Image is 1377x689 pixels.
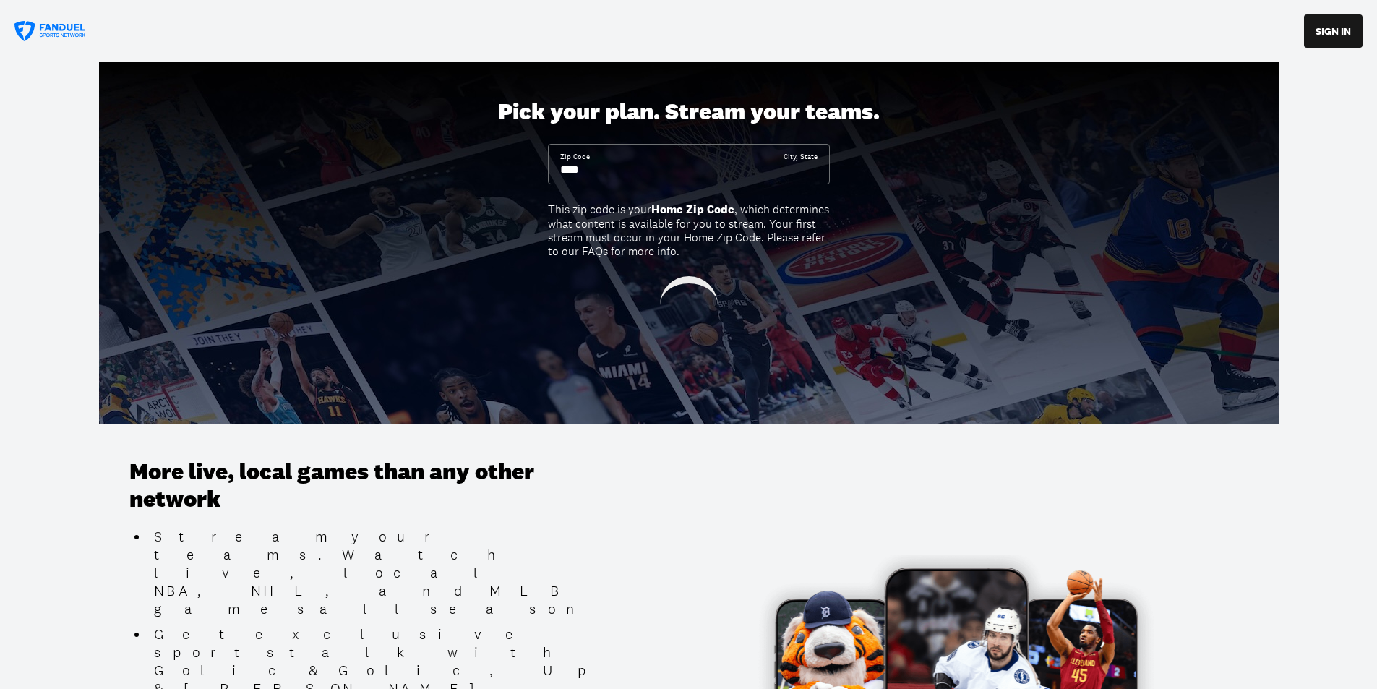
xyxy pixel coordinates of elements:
[148,528,599,618] li: Stream your teams. Watch live, local NBA, NHL, and MLB games all season
[1304,14,1363,48] button: SIGN IN
[548,202,830,258] div: This zip code is your , which determines what content is available for you to stream. Your first ...
[651,202,734,217] b: Home Zip Code
[129,458,599,514] h3: More live, local games than any other network
[498,98,880,126] div: Pick your plan. Stream your teams.
[784,152,818,162] div: City, State
[560,152,590,162] div: Zip Code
